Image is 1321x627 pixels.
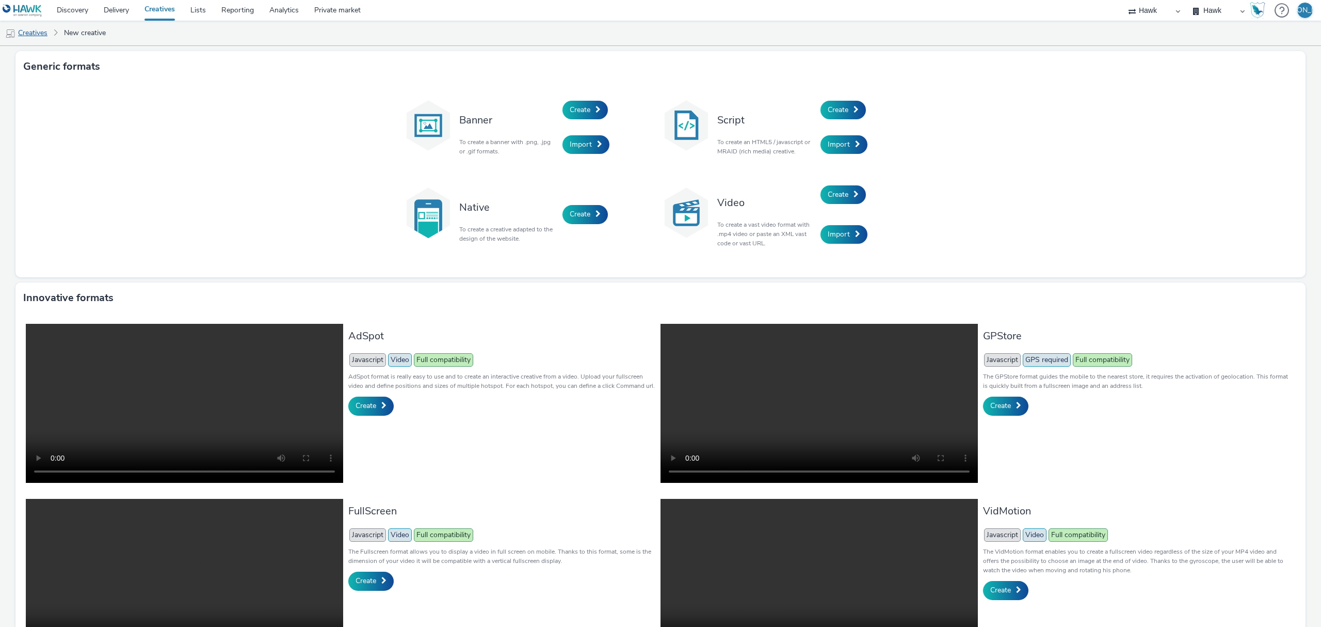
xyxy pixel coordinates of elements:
[23,290,114,306] h3: Innovative formats
[984,353,1021,367] span: Javascript
[348,397,394,415] a: Create
[660,187,712,239] img: video.svg
[348,572,394,590] a: Create
[983,372,1290,390] p: The GPStore format guides the mobile to the nearest store, it requires the activation of geolocat...
[820,225,867,244] a: Import
[1023,528,1046,542] span: Video
[990,585,1011,595] span: Create
[1250,2,1265,19] img: Hawk Academy
[59,21,111,45] a: New creative
[414,353,473,367] span: Full compatibility
[388,528,412,542] span: Video
[348,504,655,518] h3: FullScreen
[402,187,454,239] img: native.svg
[983,581,1028,600] a: Create
[828,139,850,149] span: Import
[983,329,1290,343] h3: GPStore
[1049,528,1108,542] span: Full compatibility
[983,397,1028,415] a: Create
[1250,2,1269,19] a: Hawk Academy
[402,100,454,151] img: banner.svg
[570,209,590,219] span: Create
[356,401,376,411] span: Create
[562,101,608,119] a: Create
[717,220,815,248] p: To create a vast video format with .mp4 video or paste an XML vast code or vast URL.
[570,139,592,149] span: Import
[388,353,412,367] span: Video
[717,137,815,156] p: To create an HTML5 / javascript or MRAID (rich media) creative.
[348,547,655,566] p: The Fullscreen format allows you to display a video in full screen on mobile. Thanks to this form...
[820,185,866,204] a: Create
[356,576,376,586] span: Create
[459,113,557,127] h3: Banner
[820,135,867,154] a: Import
[1073,353,1132,367] span: Full compatibility
[983,547,1290,575] p: The VidMotion format enables you to create a fullscreen video regardless of the size of your MP4 ...
[348,329,655,343] h3: AdSpot
[349,528,386,542] span: Javascript
[348,372,655,390] p: AdSpot format is really easy to use and to create an interactive creative from a video. Upload yo...
[23,59,100,74] h3: Generic formats
[1023,353,1071,367] span: GPS required
[660,100,712,151] img: code.svg
[984,528,1021,542] span: Javascript
[459,200,557,214] h3: Native
[5,28,15,39] img: mobile
[459,137,557,156] p: To create a banner with .png, .jpg or .gif formats.
[3,4,42,17] img: undefined Logo
[562,135,609,154] a: Import
[717,113,815,127] h3: Script
[414,528,473,542] span: Full compatibility
[820,101,866,119] a: Create
[717,196,815,210] h3: Video
[828,190,848,199] span: Create
[983,504,1290,518] h3: VidMotion
[570,105,590,115] span: Create
[562,205,608,224] a: Create
[349,353,386,367] span: Javascript
[828,229,850,239] span: Import
[459,225,557,243] p: To create a creative adapted to the design of the website.
[828,105,848,115] span: Create
[990,401,1011,411] span: Create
